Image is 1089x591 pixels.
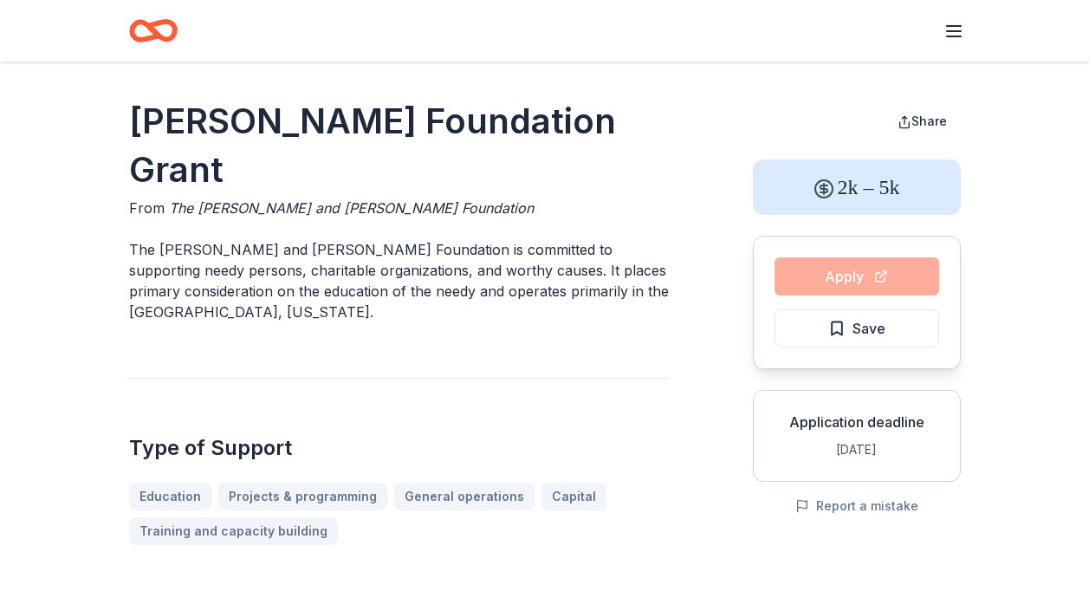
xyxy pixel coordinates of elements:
[768,412,946,432] div: Application deadline
[852,317,885,340] span: Save
[884,104,961,139] button: Share
[129,97,670,194] h1: [PERSON_NAME] Foundation Grant
[169,199,534,217] span: The [PERSON_NAME] and [PERSON_NAME] Foundation
[129,239,670,322] p: The [PERSON_NAME] and [PERSON_NAME] Foundation is committed to supporting needy persons, charitab...
[129,198,670,218] div: From
[129,434,670,462] h2: Type of Support
[775,309,939,347] button: Save
[836,442,877,457] span: [DATE]
[911,114,947,128] span: Share
[753,159,961,215] div: 2k – 5k
[129,10,178,51] a: Home
[795,496,918,516] button: Report a mistake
